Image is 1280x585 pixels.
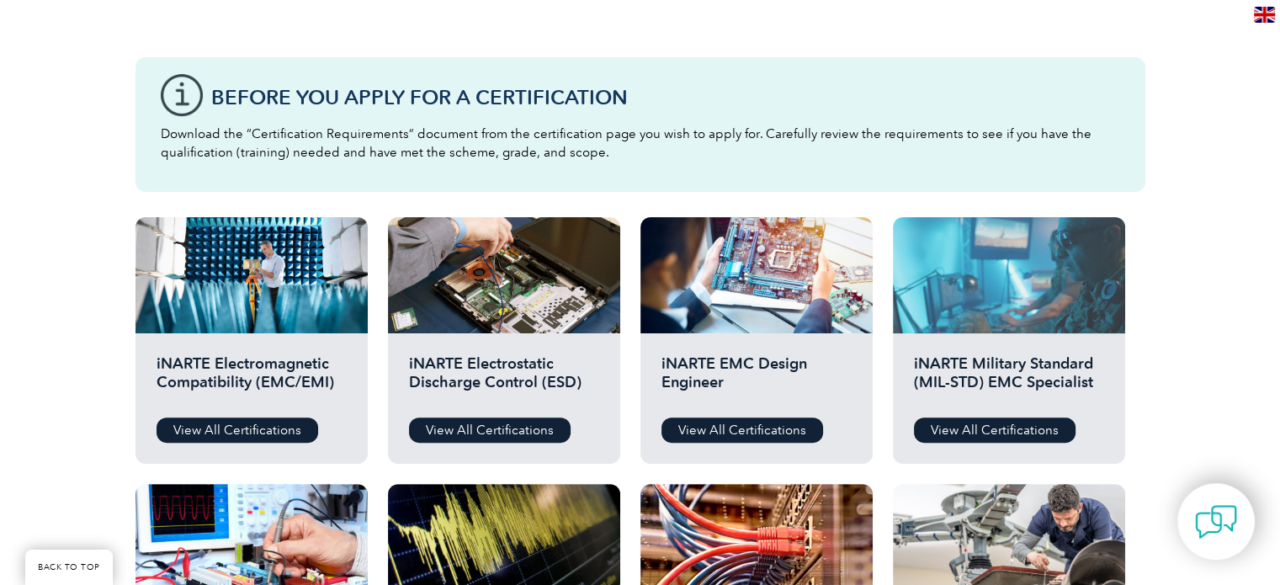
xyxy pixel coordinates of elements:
[661,354,852,405] h2: iNARTE EMC Design Engineer
[661,417,823,443] a: View All Certifications
[409,354,599,405] h2: iNARTE Electrostatic Discharge Control (ESD)
[161,125,1120,162] p: Download the “Certification Requirements” document from the certification page you wish to apply ...
[157,354,347,405] h2: iNARTE Electromagnetic Compatibility (EMC/EMI)
[914,417,1076,443] a: View All Certifications
[914,354,1104,405] h2: iNARTE Military Standard (MIL-STD) EMC Specialist
[25,550,113,585] a: BACK TO TOP
[211,87,1120,108] h3: Before You Apply For a Certification
[1195,501,1237,543] img: contact-chat.png
[1254,7,1275,23] img: en
[157,417,318,443] a: View All Certifications
[409,417,571,443] a: View All Certifications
